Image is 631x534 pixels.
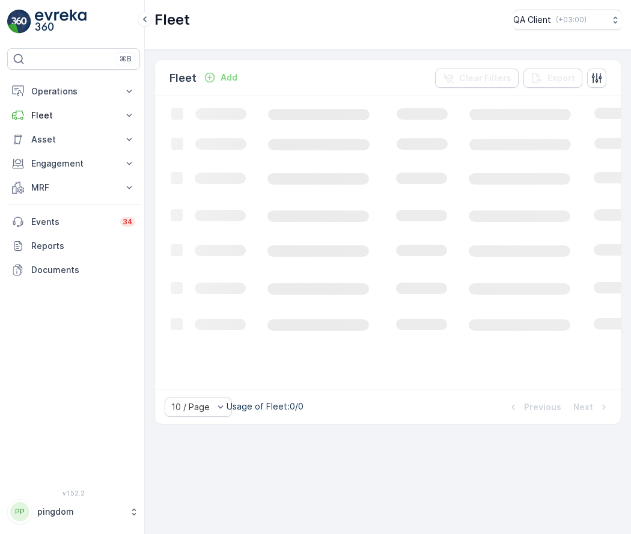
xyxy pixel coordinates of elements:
button: MRF [7,176,140,200]
p: Operations [31,85,116,97]
p: Usage of Fleet : 0/0 [227,400,303,413]
p: Export [547,72,575,84]
p: Fleet [169,70,197,87]
button: Add [199,70,242,85]
button: Next [572,400,611,414]
button: QA Client(+03:00) [513,10,621,30]
button: Clear Filters [435,69,519,88]
button: Previous [506,400,562,414]
p: Reports [31,240,135,252]
span: v 1.52.2 [7,489,140,497]
p: Documents [31,264,135,276]
p: pingdom [37,506,123,518]
p: QA Client [513,14,551,26]
img: logo_light-DOdMpM7g.png [35,10,87,34]
p: ⌘B [120,54,132,64]
a: Documents [7,258,140,282]
a: Reports [7,234,140,258]
img: logo [7,10,31,34]
p: Next [573,401,593,413]
button: PPpingdom [7,499,140,524]
button: Fleet [7,103,140,127]
p: Previous [524,401,561,413]
p: ( +03:00 ) [556,15,587,25]
p: Engagement [31,158,116,170]
p: Fleet [31,109,116,121]
a: Events34 [7,210,140,234]
button: Engagement [7,152,140,176]
p: Fleet [154,10,190,29]
p: 34 [123,217,133,227]
p: MRF [31,182,116,194]
p: Clear Filters [459,72,511,84]
button: Asset [7,127,140,152]
p: Asset [31,133,116,146]
p: Add [221,72,237,84]
p: Events [31,216,113,228]
button: Export [523,69,582,88]
button: Operations [7,79,140,103]
div: PP [10,502,29,521]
